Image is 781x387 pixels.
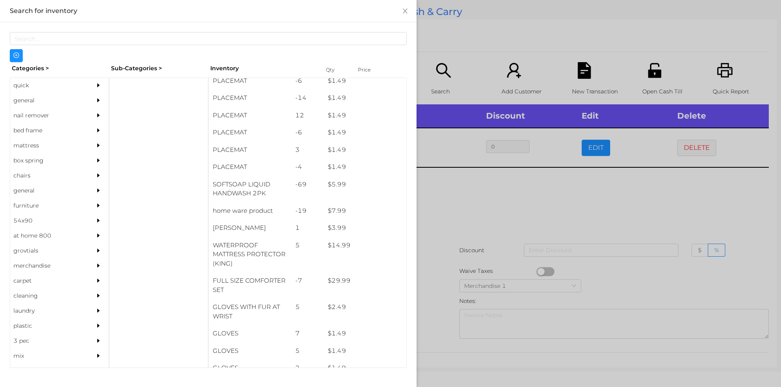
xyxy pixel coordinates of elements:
[291,89,324,107] div: -14
[291,107,324,124] div: 12
[96,338,101,344] i: icon: caret-right
[324,107,406,124] div: $ 1.49
[324,124,406,141] div: $ 1.49
[96,143,101,148] i: icon: caret-right
[209,107,291,124] div: PLACEMAT
[96,82,101,88] i: icon: caret-right
[324,272,406,290] div: $ 29.99
[291,158,324,176] div: -4
[96,248,101,253] i: icon: caret-right
[10,258,84,273] div: merchandise
[291,342,324,360] div: 5
[209,176,291,202] div: SOFTSOAP LIQUID HANDWASH 2PK
[324,72,406,90] div: $ 1.49
[10,363,84,378] div: appliances
[10,273,84,288] div: carpet
[10,108,84,123] div: nail remover
[10,228,84,243] div: at home 800
[10,318,84,333] div: plastic
[10,303,84,318] div: laundry
[324,325,406,342] div: $ 1.49
[10,123,84,138] div: bed frame
[291,72,324,90] div: -6
[210,64,316,73] div: Inventory
[324,141,406,159] div: $ 1.49
[10,49,23,62] button: icon: plus-circle
[96,308,101,313] i: icon: caret-right
[324,176,406,193] div: $ 5.99
[96,263,101,268] i: icon: caret-right
[96,173,101,178] i: icon: caret-right
[291,325,324,342] div: 7
[356,64,388,76] div: Price
[324,64,348,76] div: Qty
[209,72,291,90] div: PLACEMAT
[324,158,406,176] div: $ 1.49
[10,243,84,258] div: grovtials
[96,233,101,238] i: icon: caret-right
[209,342,291,360] div: GLOVES
[209,272,291,298] div: FULL SIZE COMFORTER SET
[209,325,291,342] div: GLOVES
[96,188,101,193] i: icon: caret-right
[209,158,291,176] div: PLACEMAT
[291,237,324,254] div: 5
[96,203,101,208] i: icon: caret-right
[291,219,324,237] div: 1
[96,97,101,103] i: icon: caret-right
[291,124,324,141] div: -6
[209,237,291,272] div: WATERPROOF MATTRESS PROTECTOR (KING)
[209,89,291,107] div: PLACEMAT
[96,278,101,283] i: icon: caret-right
[291,359,324,377] div: 2
[10,198,84,213] div: furniture
[109,62,208,75] div: Sub-Categories >
[402,8,408,14] i: icon: close
[324,237,406,254] div: $ 14.99
[96,158,101,163] i: icon: caret-right
[96,353,101,359] i: icon: caret-right
[209,202,291,220] div: home ware product
[96,112,101,118] i: icon: caret-right
[10,93,84,108] div: general
[291,202,324,220] div: -19
[209,219,291,237] div: [PERSON_NAME]
[10,78,84,93] div: quick
[10,62,109,75] div: Categories >
[10,153,84,168] div: box spring
[10,138,84,153] div: mattress
[324,342,406,360] div: $ 1.49
[10,32,407,45] input: Search...
[96,323,101,329] i: icon: caret-right
[10,348,84,363] div: mix
[291,298,324,316] div: 5
[10,6,407,15] div: Search for inventory
[10,288,84,303] div: cleaning
[10,168,84,183] div: chairs
[96,128,101,133] i: icon: caret-right
[209,141,291,159] div: PLACEMAT
[96,293,101,298] i: icon: caret-right
[209,298,291,325] div: GLOVES WITH FUR AT WRIST
[10,183,84,198] div: general
[209,124,291,141] div: PLACEMAT
[10,333,84,348] div: 3 pec
[324,89,406,107] div: $ 1.49
[209,359,291,377] div: GLOVES
[324,202,406,220] div: $ 7.99
[324,219,406,237] div: $ 3.99
[291,272,324,290] div: -7
[10,213,84,228] div: 54x90
[96,218,101,223] i: icon: caret-right
[324,359,406,377] div: $ 1.49
[291,141,324,159] div: 3
[291,176,324,193] div: -69
[324,298,406,316] div: $ 2.49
